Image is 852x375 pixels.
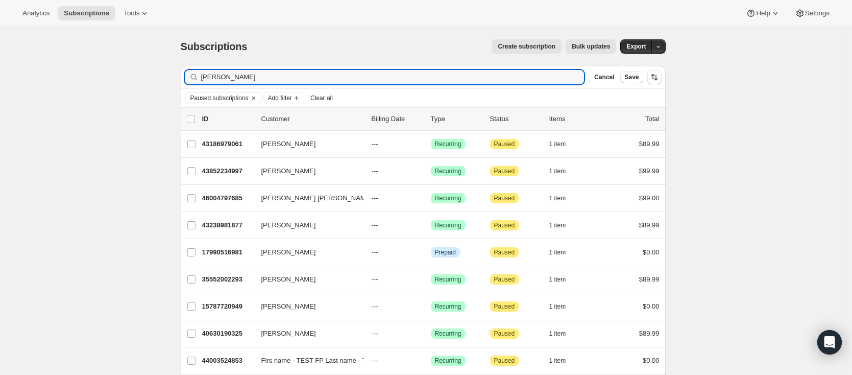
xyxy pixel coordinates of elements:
[639,275,660,283] span: $89.99
[117,6,156,20] button: Tools
[549,354,577,368] button: 1 item
[435,221,461,229] span: Recurring
[202,301,253,312] p: 15787720949
[64,9,109,17] span: Subscriptions
[620,39,652,54] button: Export
[202,354,660,368] div: 44003524853Firs name - TEST FP Last name - TEST FP---SuccessRecurringAttentionPaused1 item$0.00
[435,330,461,338] span: Recurring
[310,94,333,102] span: Clear all
[372,221,378,229] span: ---
[268,94,292,102] span: Add filter
[124,9,139,17] span: Tools
[202,191,660,205] div: 46004797685[PERSON_NAME] [PERSON_NAME]---SuccessRecurringAttentionPaused1 item$99.00
[494,248,515,256] span: Paused
[498,42,555,51] span: Create subscription
[201,70,585,84] input: Filter subscribers
[202,326,660,341] div: 40630190325[PERSON_NAME]---SuccessRecurringAttentionPaused1 item$89.99
[435,140,461,148] span: Recurring
[202,164,660,178] div: 43852234997[PERSON_NAME]---SuccessRecurringAttentionPaused1 item$99.99
[202,274,253,285] p: 35552002293
[435,167,461,175] span: Recurring
[549,275,566,284] span: 1 item
[817,330,842,355] div: Open Intercom Messenger
[202,220,253,230] p: 43238981877
[643,248,660,256] span: $0.00
[643,357,660,364] span: $0.00
[549,137,577,151] button: 1 item
[494,275,515,284] span: Paused
[261,301,316,312] span: [PERSON_NAME]
[372,248,378,256] span: ---
[372,167,378,175] span: ---
[190,94,249,102] span: Paused subscriptions
[549,194,566,202] span: 1 item
[372,275,378,283] span: ---
[202,218,660,232] div: 43238981877[PERSON_NAME]---SuccessRecurringAttentionPaused1 item$89.99
[202,329,253,339] p: 40630190325
[202,247,253,257] p: 17990516981
[58,6,115,20] button: Subscriptions
[549,357,566,365] span: 1 item
[16,6,56,20] button: Analytics
[261,329,316,339] span: [PERSON_NAME]
[261,220,316,230] span: [PERSON_NAME]
[255,190,357,206] button: [PERSON_NAME] [PERSON_NAME]
[261,247,316,257] span: [PERSON_NAME]
[549,248,566,256] span: 1 item
[494,357,515,365] span: Paused
[639,194,660,202] span: $99.00
[202,139,253,149] p: 43186979061
[549,330,566,338] span: 1 item
[494,194,515,202] span: Paused
[490,114,541,124] p: Status
[492,39,562,54] button: Create subscription
[255,163,357,179] button: [PERSON_NAME]
[202,166,253,176] p: 43852234997
[202,245,660,260] div: 17990516981[PERSON_NAME]---InfoPrepaidAttentionPaused1 item$0.00
[549,164,577,178] button: 1 item
[645,114,659,124] p: Total
[431,114,482,124] div: Type
[202,272,660,287] div: 35552002293[PERSON_NAME]---SuccessRecurringAttentionPaused1 item$89.99
[255,325,357,342] button: [PERSON_NAME]
[202,193,253,203] p: 46004797685
[202,356,253,366] p: 44003524853
[740,6,786,20] button: Help
[255,136,357,152] button: [PERSON_NAME]
[549,326,577,341] button: 1 item
[255,271,357,288] button: [PERSON_NAME]
[372,194,378,202] span: ---
[647,70,662,84] button: Sort the results
[202,299,660,314] div: 15787720949[PERSON_NAME]---SuccessRecurringAttentionPaused1 item$0.00
[435,302,461,311] span: Recurring
[624,73,639,81] span: Save
[263,92,304,104] button: Add filter
[372,357,378,364] span: ---
[255,217,357,233] button: [PERSON_NAME]
[549,191,577,205] button: 1 item
[639,221,660,229] span: $89.99
[372,302,378,310] span: ---
[255,353,357,369] button: Firs name - TEST FP Last name - TEST FP
[255,244,357,261] button: [PERSON_NAME]
[549,140,566,148] span: 1 item
[566,39,616,54] button: Bulk updates
[643,302,660,310] span: $0.00
[435,357,461,365] span: Recurring
[590,71,618,83] button: Cancel
[261,356,390,366] span: Firs name - TEST FP Last name - TEST FP
[549,221,566,229] span: 1 item
[435,248,456,256] span: Prepaid
[261,114,363,124] p: Customer
[620,71,643,83] button: Save
[639,167,660,175] span: $99.99
[594,73,614,81] span: Cancel
[549,299,577,314] button: 1 item
[494,167,515,175] span: Paused
[202,114,660,124] div: IDCustomerBilling DateTypeStatusItemsTotal
[805,9,830,17] span: Settings
[549,302,566,311] span: 1 item
[181,41,248,52] span: Subscriptions
[494,330,515,338] span: Paused
[261,166,316,176] span: [PERSON_NAME]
